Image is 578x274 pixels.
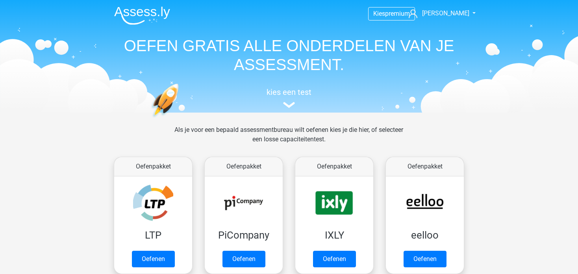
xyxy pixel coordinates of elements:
[222,251,265,267] a: Oefenen
[369,8,415,19] a: Kiespremium
[168,125,409,154] div: Als je voor een bepaald assessmentbureau wilt oefenen kies je die hier, of selecteer een losse ca...
[313,251,356,267] a: Oefenen
[108,36,470,74] h1: OEFEN GRATIS ALLE ONDERDELEN VAN JE ASSESSMENT.
[373,10,385,17] span: Kies
[132,251,175,267] a: Oefenen
[283,102,295,108] img: assessment
[151,83,209,155] img: oefenen
[108,87,470,97] h5: kies een test
[108,87,470,108] a: kies een test
[114,6,170,25] img: Assessly
[406,9,470,18] a: [PERSON_NAME]
[404,251,446,267] a: Oefenen
[385,10,410,17] span: premium
[422,9,469,17] span: [PERSON_NAME]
